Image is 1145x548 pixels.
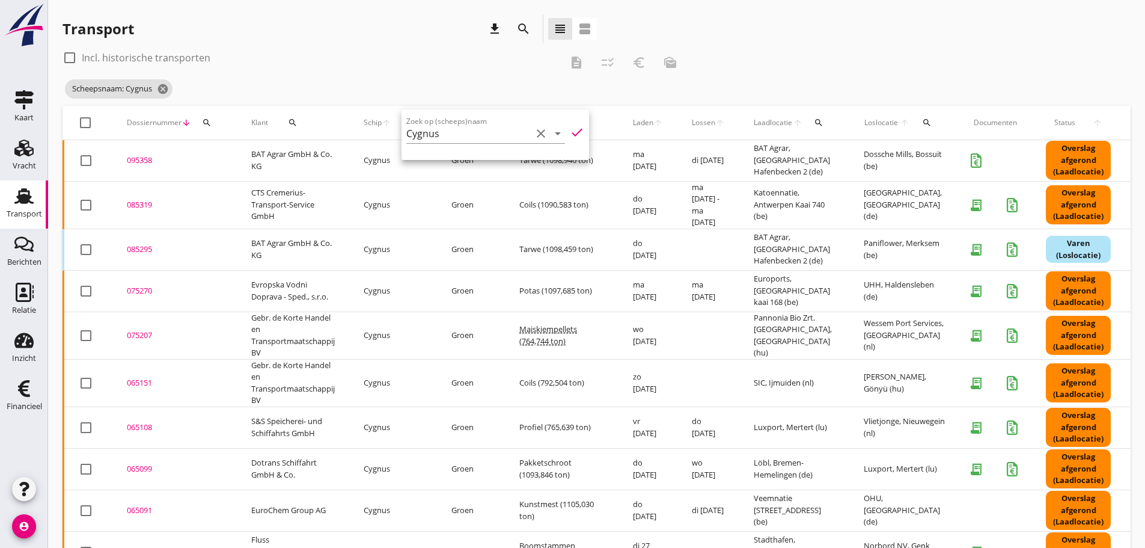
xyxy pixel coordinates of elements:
[505,229,618,270] td: Tarwe (1098,459 ton)
[578,22,592,36] i: view_agenda
[127,244,222,256] div: 085295
[7,258,41,266] div: Berichten
[922,118,932,128] i: search
[1046,141,1111,180] div: Overslag afgerond (Laadlocatie)
[618,229,677,270] td: do [DATE]
[237,270,349,312] td: Evropska Vodni Doprava - Sped., s.r.o.
[618,359,677,407] td: zo [DATE]
[82,52,210,64] label: Incl. historische transporten
[127,377,222,389] div: 065151
[237,181,349,229] td: CTS Cremerius-Transport-Service GmbH
[739,181,849,229] td: Katoennatie, Antwerpen Kaai 740 (be)
[1046,117,1084,128] span: Status
[437,359,505,407] td: Groen
[1046,408,1111,447] div: Overslag afgerond (Laadlocatie)
[349,229,437,270] td: Cygnus
[618,448,677,490] td: do [DATE]
[437,490,505,531] td: Groen
[7,210,42,218] div: Transport
[12,354,36,362] div: Inzicht
[964,457,988,481] i: receipt_long
[505,140,618,182] td: Tarwe (1098,940 ton)
[849,270,959,312] td: UHH, Haldensleben (de)
[202,118,212,128] i: search
[182,118,191,128] i: arrow_downward
[237,359,349,407] td: Gebr. de Korte Handel en Transportmaatschappij BV
[127,422,222,434] div: 065108
[570,125,584,140] i: check
[864,117,899,128] span: Loslocatie
[964,371,988,395] i: receipt_long
[677,407,739,448] td: do [DATE]
[13,162,36,170] div: Vracht
[618,140,677,182] td: ma [DATE]
[157,83,169,95] i: cancel
[437,448,505,490] td: Groen
[127,199,222,211] div: 085319
[553,22,567,36] i: view_headline
[364,117,382,128] span: Schip
[127,463,222,475] div: 065099
[618,407,677,448] td: vr [DATE]
[739,312,849,359] td: Pannonia Bio Zrt. [GEOGRAPHIC_DATA], [GEOGRAPHIC_DATA] (hu)
[437,229,505,270] td: Groen
[437,181,505,229] td: Groen
[551,126,565,141] i: arrow_drop_down
[382,118,391,128] i: arrow_upward
[487,22,502,36] i: download
[237,229,349,270] td: BAT Agrar GmbH & Co. KG
[349,448,437,490] td: Cygnus
[849,448,959,490] td: Luxport, Mertert (lu)
[349,407,437,448] td: Cygnus
[349,181,437,229] td: Cygnus
[964,324,988,348] i: receipt_long
[349,359,437,407] td: Cygnus
[1046,491,1111,530] div: Overslag afgerond (Laadlocatie)
[793,118,803,128] i: arrow_upward
[1084,118,1111,128] i: arrow_upward
[437,270,505,312] td: Groen
[127,285,222,297] div: 075270
[127,117,182,128] span: Dossiernummer
[14,114,34,122] div: Kaart
[1046,363,1111,402] div: Overslag afgerond (Laadlocatie)
[618,490,677,531] td: do [DATE]
[1046,185,1111,224] div: Overslag afgerond (Laadlocatie)
[349,140,437,182] td: Cygnus
[849,140,959,182] td: Dossche Mills, Bossuit (be)
[1046,316,1111,355] div: Overslag afgerond (Laadlocatie)
[618,312,677,359] td: wo [DATE]
[964,416,988,440] i: receipt_long
[754,117,793,128] span: Laadlocatie
[519,324,577,346] span: Maiskiempellets (764,744 ton)
[237,490,349,531] td: EuroChem Group AG
[974,117,1017,128] div: Documenten
[12,514,36,538] i: account_circle
[505,270,618,312] td: Potas (1097,685 ton)
[677,448,739,490] td: wo [DATE]
[1046,236,1111,263] div: Varen (Loslocatie)
[739,229,849,270] td: BAT Agrar, [GEOGRAPHIC_DATA] Hafenbecken 2 (de)
[127,155,222,167] div: 095358
[1046,271,1111,310] div: Overslag afgerond (Laadlocatie)
[437,312,505,359] td: Groen
[849,312,959,359] td: Wessem Port Services, [GEOGRAPHIC_DATA] (nl)
[7,402,42,410] div: Financieel
[237,407,349,448] td: S&S Speicherei- und Schiffahrts GmbH
[849,359,959,407] td: [PERSON_NAME], Gönyü (hu)
[406,124,531,143] input: Zoek op (scheeps)naam
[251,108,335,137] div: Klant
[739,490,849,531] td: Veemnatie [STREET_ADDRESS] (be)
[849,407,959,448] td: Vlietjonge, Nieuwegein (nl)
[237,140,349,182] td: BAT Agrar GmbH & Co. KG
[849,229,959,270] td: Paniflower, Merksem (be)
[677,270,739,312] td: ma [DATE]
[964,279,988,303] i: receipt_long
[618,270,677,312] td: ma [DATE]
[1046,449,1111,488] div: Overslag afgerond (Laadlocatie)
[692,117,715,128] span: Lossen
[964,193,988,217] i: receipt_long
[964,238,988,262] i: receipt_long
[505,181,618,229] td: Coils (1090,583 ton)
[437,140,505,182] td: Groen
